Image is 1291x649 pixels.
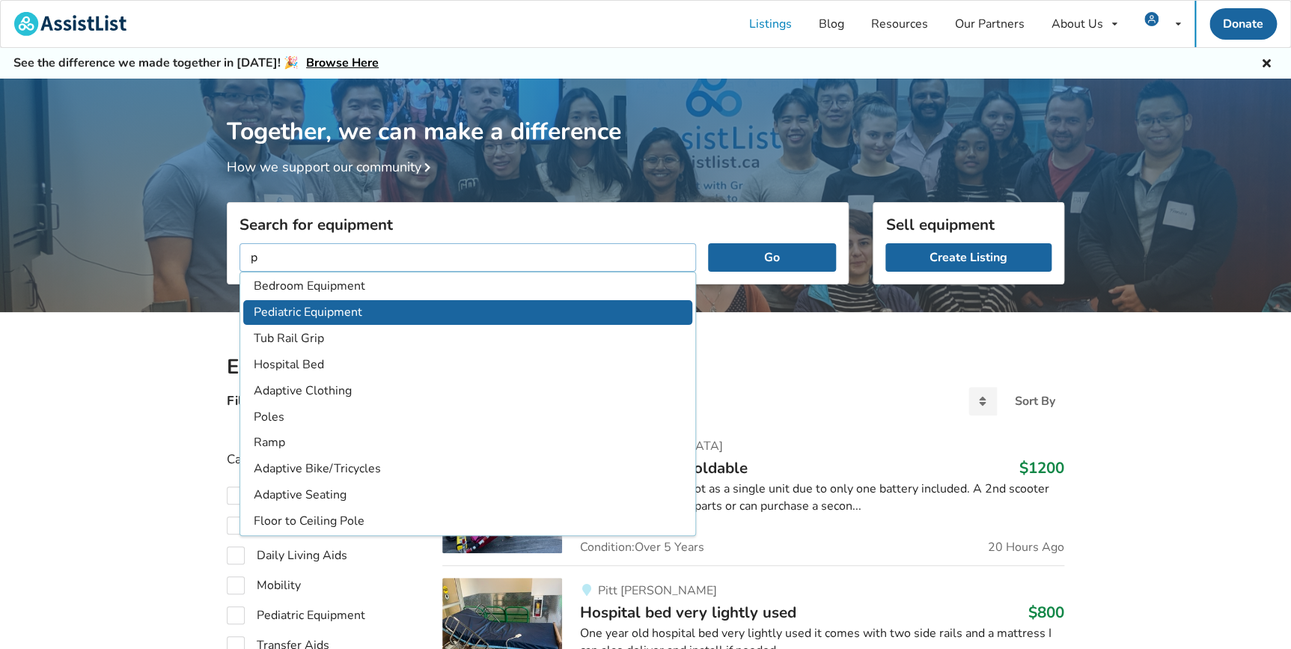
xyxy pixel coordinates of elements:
[1019,458,1064,478] h3: $1200
[243,457,692,481] li: Adaptive Bike/Tricycles
[243,300,692,325] li: Pediatric Equipment
[580,602,796,623] span: Hospital bed very lightly used
[227,576,301,594] label: Mobility
[858,1,941,47] a: Resources
[580,457,748,478] span: Travel Scooter foldable
[941,1,1038,47] a: Our Partners
[227,606,365,624] label: Pediatric Equipment
[580,541,704,553] span: Condition: Over 5 Years
[1015,395,1055,407] div: Sort By
[227,487,348,505] label: Bathroom Safety
[1144,12,1159,26] img: user icon
[442,433,1064,565] a: mobility-travel scooter foldable[GEOGRAPHIC_DATA]Travel Scooter foldable$1200Sold as below only, ...
[243,326,692,351] li: Tub Rail Grip
[227,354,1064,380] h2: Equipment Listings
[1052,18,1103,30] div: About Us
[227,392,265,409] h4: Filters
[988,541,1064,553] span: 20 Hours Ago
[243,405,692,430] li: Poles
[243,509,692,534] li: Floor to Ceiling Pole
[14,12,126,36] img: assistlist-logo
[805,1,858,47] a: Blog
[580,481,1064,515] div: Sold as below only, not as a single unit due to only one battery included. A 2nd scooter can be k...
[13,55,379,71] h5: See the difference we made together in [DATE]! 🎉
[243,353,692,377] li: Hospital Bed
[227,79,1064,147] h1: Together, we can make a difference
[1028,603,1064,622] h3: $800
[885,243,1052,272] a: Create Listing
[306,55,379,71] a: Browse Here
[227,158,436,176] a: How we support our community
[227,546,347,564] label: Daily Living Aids
[243,430,692,455] li: Ramp
[239,243,696,272] input: I am looking for...
[243,483,692,508] li: Adaptive Seating
[597,582,716,599] span: Pitt [PERSON_NAME]
[885,215,1052,234] h3: Sell equipment
[227,517,368,534] label: Bedroom Equipment
[708,243,836,272] button: Go
[243,274,692,299] li: Bedroom Equipment
[239,215,836,234] h3: Search for equipment
[1209,8,1277,40] a: Donate
[227,421,418,475] div: Categories
[736,1,805,47] a: Listings
[243,379,692,403] li: Adaptive Clothing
